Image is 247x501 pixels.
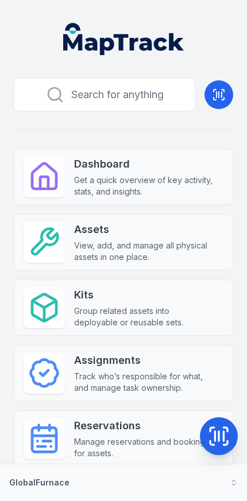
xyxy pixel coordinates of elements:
[74,240,214,263] span: View, add, and manage all physical assets in one place.
[74,352,214,368] strong: Assignments
[71,87,164,103] span: Search for anything
[74,174,214,197] span: Get a quick overview of key activity, stats, and insights.
[74,418,214,434] strong: Reservations
[54,23,193,55] nav: Global
[14,78,195,111] button: Search for anything
[74,305,214,328] span: Group related assets into deployable or reusable sets.
[74,287,214,303] strong: Kits
[14,149,233,205] a: DashboardGet a quick overview of key activity, stats, and insights.
[74,156,214,172] strong: Dashboard
[74,222,214,238] strong: Assets
[14,279,233,336] a: KitsGroup related assets into deployable or reusable sets.
[14,345,233,401] a: AssignmentsTrack who’s responsible for what, and manage task ownership.
[14,410,233,467] a: ReservationsManage reservations and bookings for assets.
[14,214,233,270] a: AssetsView, add, and manage all physical assets in one place.
[9,477,70,487] strong: GlobalFurnace
[74,436,214,459] span: Manage reservations and bookings for assets.
[74,371,214,394] span: Track who’s responsible for what, and manage task ownership.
